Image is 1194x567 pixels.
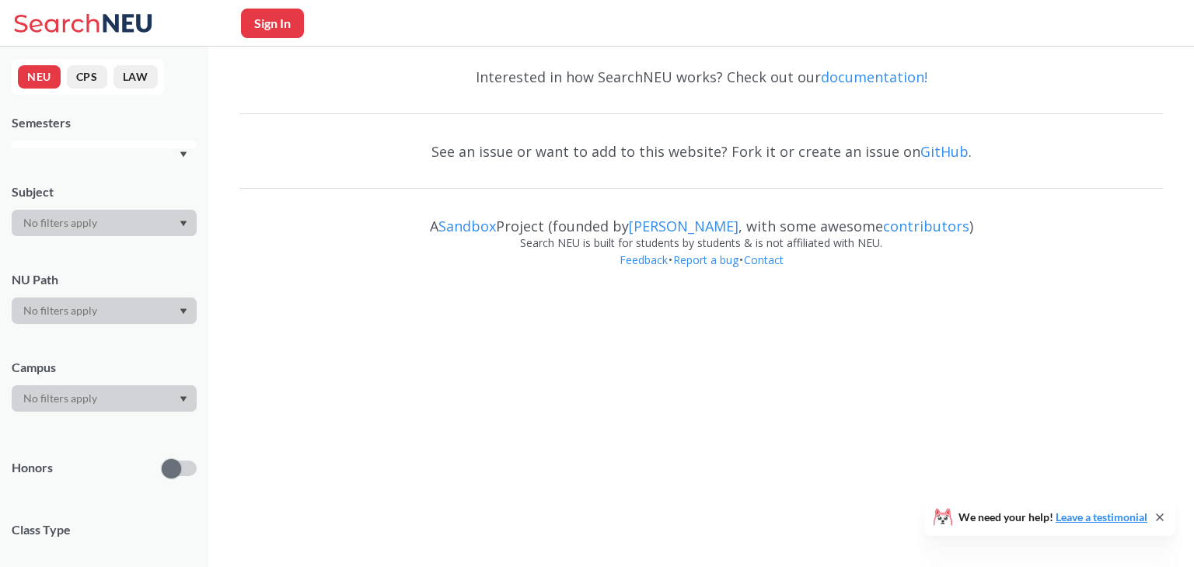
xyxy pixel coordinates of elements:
[12,114,197,131] div: Semesters
[12,385,197,412] div: Dropdown arrow
[239,252,1163,292] div: • •
[12,297,197,324] div: Dropdown arrow
[12,359,197,376] div: Campus
[12,459,53,477] p: Honors
[920,142,969,161] a: GitHub
[241,9,304,38] button: Sign In
[239,235,1163,252] div: Search NEU is built for students by students & is not affiliated with NEU.
[12,210,197,236] div: Dropdown arrow
[180,308,187,315] svg: Dropdown arrow
[180,396,187,402] svg: Dropdown arrow
[113,65,158,89] button: LAW
[883,217,969,235] a: contributors
[12,271,197,288] div: NU Path
[619,252,669,267] a: Feedback
[180,151,187,158] svg: Dropdown arrow
[239,54,1163,99] div: Interested in how SearchNEU works? Check out our
[958,512,1147,523] span: We need your help!
[438,217,496,235] a: Sandbox
[743,252,784,267] a: Contact
[239,203,1163,235] div: A Project (founded by , with some awesome )
[1056,510,1147,524] a: Leave a testimonial
[239,129,1163,174] div: See an issue or want to add to this website? Fork it or create an issue on .
[67,65,107,89] button: CPS
[821,68,927,86] a: documentation!
[629,217,738,235] a: [PERSON_NAME]
[18,65,61,89] button: NEU
[12,183,197,200] div: Subject
[180,221,187,227] svg: Dropdown arrow
[672,252,739,267] a: Report a bug
[12,521,197,538] span: Class Type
